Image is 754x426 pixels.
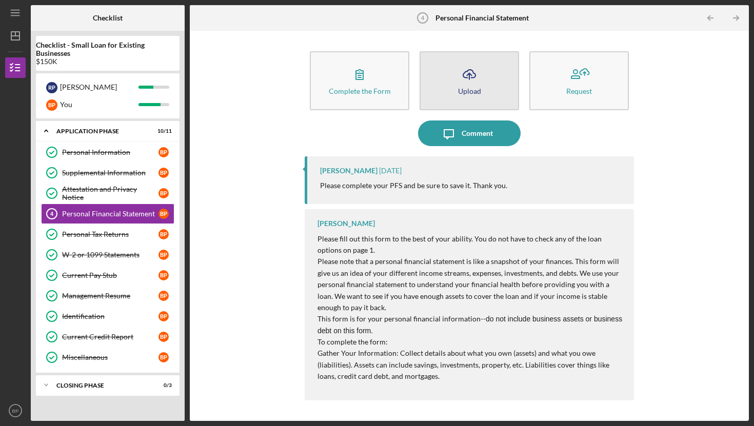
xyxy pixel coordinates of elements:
[60,96,138,113] div: You
[318,219,375,228] div: [PERSON_NAME]
[36,57,180,66] div: $150K
[36,41,180,57] b: Checklist - Small Loan for Existing Businesses
[529,51,629,110] button: Request
[41,224,174,245] a: Personal Tax ReturnsBP
[421,15,425,21] tspan: 4
[566,87,592,95] div: Request
[310,51,409,110] button: Complete the Form
[62,169,158,177] div: Supplemental Information
[320,167,378,175] div: [PERSON_NAME]
[62,148,158,156] div: Personal Information
[62,271,158,279] div: Current Pay Stub
[41,306,174,327] a: IdentificationBP
[318,256,624,313] p: Please note that a personal financial statement is like a snapshot of your finances. This form wi...
[62,210,158,218] div: Personal Financial Statement
[12,408,19,414] text: BP
[41,347,174,368] a: MiscellaneousBP
[158,168,169,178] div: B P
[41,245,174,265] a: W-2 or 1099 StatementsBP
[62,230,158,238] div: Personal Tax Returns
[158,209,169,219] div: B P
[93,14,123,22] b: Checklist
[158,291,169,301] div: B P
[41,265,174,286] a: Current Pay StubBP
[62,251,158,259] div: W-2 or 1099 Statements
[41,183,174,204] a: Attestation and Privacy NoticeBP
[60,78,138,96] div: [PERSON_NAME]
[158,147,169,157] div: B P
[462,120,493,146] div: Comment
[41,286,174,306] a: Management ResumeBP
[435,14,529,22] b: Personal Financial Statement
[56,382,146,389] div: Closing Phase
[41,163,174,183] a: Supplemental InformationBP
[62,292,158,300] div: Management Resume
[41,142,174,163] a: Personal InformationBP
[420,51,519,110] button: Upload
[158,332,169,342] div: B P
[320,180,507,191] p: Please complete your PFS and be sure to save it. Thank you.
[318,233,624,256] p: Please fill out this form to the best of your ability. You do not have to check any of the loan o...
[46,99,57,111] div: B P
[41,204,174,224] a: 4Personal Financial StatementBP
[418,120,521,146] button: Comment
[318,315,622,334] span: do not include business assets or business debt on this form.
[153,382,172,389] div: 0 / 3
[62,333,158,341] div: Current Credit Report
[46,82,57,93] div: R P
[158,270,169,280] div: B P
[158,188,169,198] div: B P
[62,312,158,320] div: Identification
[62,185,158,201] div: Attestation and Privacy Notice
[158,250,169,260] div: B P
[318,336,624,348] p: To complete the form:
[5,400,26,421] button: BP
[41,327,174,347] a: Current Credit ReportBP
[329,87,391,95] div: Complete the Form
[153,128,172,134] div: 10 / 11
[50,211,54,217] tspan: 4
[158,311,169,321] div: B P
[158,352,169,362] div: B P
[458,87,481,95] div: Upload
[379,167,402,175] time: 2025-09-08 19:42
[56,128,146,134] div: Application Phase
[318,313,624,336] p: This form is for your personal financial information--
[62,353,158,361] div: Miscellaneous
[158,229,169,239] div: B P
